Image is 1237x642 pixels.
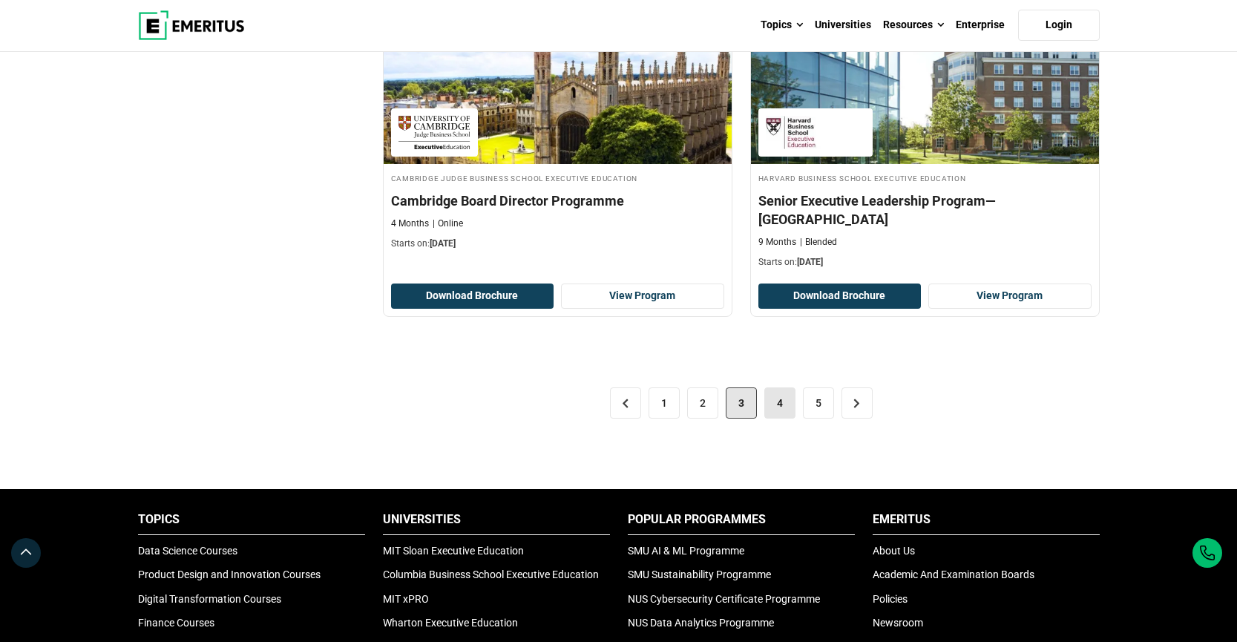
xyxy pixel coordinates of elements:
[391,238,724,250] p: Starts on:
[383,593,429,605] a: MIT xPRO
[384,16,732,258] a: Leadership Course by Cambridge Judge Business School Executive Education - January 12, 2026 Cambr...
[800,236,837,249] p: Blended
[391,284,554,309] button: Download Brochure
[628,593,820,605] a: NUS Cybersecurity Certificate Programme
[873,617,923,629] a: Newsroom
[628,569,771,580] a: SMU Sustainability Programme
[138,569,321,580] a: Product Design and Innovation Courses
[764,387,795,419] a: 4
[758,284,922,309] button: Download Brochure
[398,116,470,149] img: Cambridge Judge Business School Executive Education
[391,217,429,230] p: 4 Months
[383,617,518,629] a: Wharton Executive Education
[758,171,1092,184] h4: Harvard Business School Executive Education
[628,617,774,629] a: NUS Data Analytics Programme
[138,545,237,557] a: Data Science Courses
[751,16,1099,276] a: Leadership Course by Harvard Business School Executive Education - January 12, 2026 Harvard Busin...
[383,569,599,580] a: Columbia Business School Executive Education
[628,545,744,557] a: SMU AI & ML Programme
[1018,10,1100,41] a: Login
[649,387,680,419] a: 1
[797,257,823,267] span: [DATE]
[138,593,281,605] a: Digital Transformation Courses
[751,16,1099,164] img: Senior Executive Leadership Program—India | Online Leadership Course
[873,569,1034,580] a: Academic And Examination Boards
[758,236,796,249] p: 9 Months
[726,387,757,419] span: 3
[928,284,1092,309] a: View Program
[433,217,463,230] p: Online
[391,171,724,184] h4: Cambridge Judge Business School Executive Education
[430,238,456,249] span: [DATE]
[766,116,865,149] img: Harvard Business School Executive Education
[383,545,524,557] a: MIT Sloan Executive Education
[803,387,834,419] a: 5
[873,593,908,605] a: Policies
[384,16,732,164] img: Cambridge Board Director Programme | Online Leadership Course
[758,191,1092,229] h4: Senior Executive Leadership Program—[GEOGRAPHIC_DATA]
[561,284,724,309] a: View Program
[873,545,915,557] a: About Us
[841,387,873,419] a: >
[391,191,724,210] h4: Cambridge Board Director Programme
[687,387,718,419] a: 2
[138,617,214,629] a: Finance Courses
[758,256,1092,269] p: Starts on:
[610,387,641,419] a: <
